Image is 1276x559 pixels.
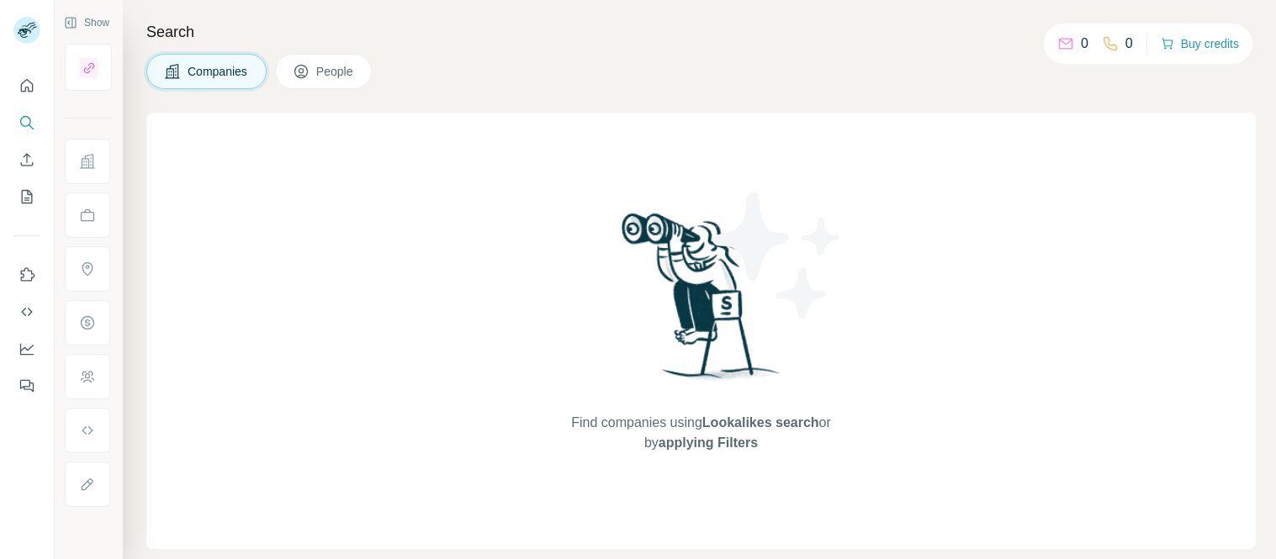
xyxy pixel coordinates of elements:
[1081,34,1088,54] p: 0
[316,63,355,80] span: People
[13,260,40,290] button: Use Surfe on LinkedIn
[702,180,853,331] img: Surfe Illustration - Stars
[188,63,249,80] span: Companies
[702,415,819,430] span: Lookalikes search
[13,182,40,212] button: My lists
[13,297,40,327] button: Use Surfe API
[13,334,40,364] button: Dashboard
[13,371,40,401] button: Feedback
[1125,34,1133,54] p: 0
[659,435,758,450] span: applying Filters
[1161,32,1239,55] button: Buy credits
[13,108,40,138] button: Search
[614,208,789,396] img: Surfe Illustration - Woman searching with binoculars
[566,413,835,453] span: Find companies using or by
[52,10,121,35] button: Show
[13,71,40,101] button: Quick start
[13,145,40,175] button: Enrich CSV
[146,20,1256,44] h4: Search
